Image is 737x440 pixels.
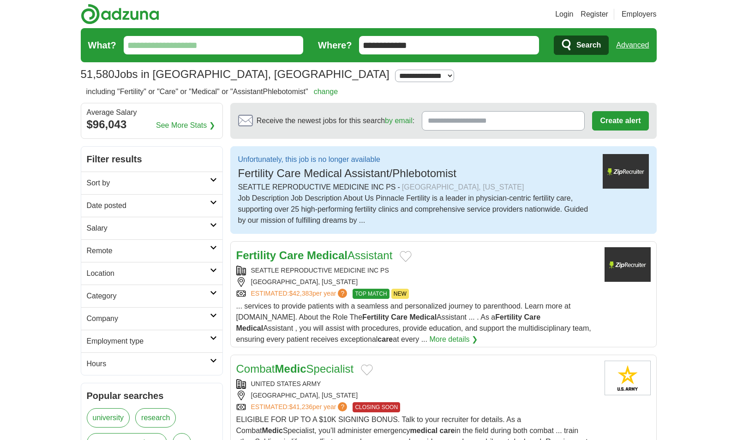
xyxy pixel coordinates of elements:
[81,4,159,24] img: Adzuna logo
[87,336,210,347] h2: Employment type
[362,313,389,321] strong: Fertility
[81,330,222,352] a: Employment type
[87,313,210,324] h2: Company
[391,289,409,299] span: NEW
[554,36,609,55] button: Search
[236,324,264,332] strong: Medical
[81,239,222,262] a: Remote
[576,36,601,54] span: Search
[318,38,352,52] label: Where?
[338,402,347,411] span: ?
[279,249,304,262] strong: Care
[581,9,608,20] a: Register
[257,115,414,126] span: Receive the newest jobs for this search :
[81,66,114,83] span: 51,580
[251,289,349,299] a: ESTIMATED:$42,383per year?
[603,154,649,189] img: ZipRecruiter logo
[391,313,407,321] strong: Care
[81,217,222,239] a: Salary
[307,249,348,262] strong: Medical
[87,178,210,189] h2: Sort by
[236,363,354,375] a: CombatMedicSpecialist
[86,86,338,97] h2: including "Fertility" or "Care" or "Medical" or "AssistantPhlebotomist"
[377,335,393,343] strong: care
[238,193,595,226] div: Job Description Job Description About Us Pinnacle Fertility is a leader in physician-centric fert...
[87,408,130,428] a: university
[592,111,648,131] button: Create alert
[429,334,478,345] a: More details ❯
[236,277,597,287] div: [GEOGRAPHIC_DATA], [US_STATE]
[289,403,312,410] span: $41,236
[87,109,217,116] div: Average Salary
[524,313,541,321] strong: Care
[410,427,438,434] strong: medical
[87,200,210,211] h2: Date posted
[135,408,176,428] a: research
[87,245,210,256] h2: Remote
[275,363,306,375] strong: Medic
[236,391,597,400] div: [GEOGRAPHIC_DATA], [US_STATE]
[440,427,455,434] strong: care
[616,36,649,54] a: Advanced
[385,117,413,125] a: by email
[238,182,595,193] div: SEATTLE REPRODUCTIVE MEDICINE INC PS
[262,427,283,434] strong: Medic
[605,361,651,395] img: United States Army logo
[353,402,400,412] span: CLOSING SOON
[87,116,217,133] div: $96,043
[81,172,222,194] a: Sort by
[314,88,338,95] a: change
[353,289,389,299] span: TOP MATCH
[81,262,222,285] a: Location
[81,307,222,330] a: Company
[605,247,651,282] img: Company logo
[397,182,400,193] span: -
[87,358,210,369] h2: Hours
[156,120,215,131] a: See More Stats ❯
[409,313,437,321] strong: Medical
[236,302,591,343] span: ... services to provide patients with a seamless and personalized journey to parenthood. Learn mo...
[81,352,222,375] a: Hours
[402,182,524,193] div: [GEOGRAPHIC_DATA], [US_STATE]
[238,154,457,165] p: Unfortunately, this job is no longer available
[87,291,210,302] h2: Category
[400,251,412,262] button: Add to favorite jobs
[338,289,347,298] span: ?
[495,313,522,321] strong: Fertility
[81,194,222,217] a: Date posted
[81,68,389,80] h1: Jobs in [GEOGRAPHIC_DATA], [GEOGRAPHIC_DATA]
[87,389,217,403] h2: Popular searches
[88,38,116,52] label: What?
[251,380,321,387] a: UNITED STATES ARMY
[361,364,373,375] button: Add to favorite jobs
[289,290,312,297] span: $42,383
[236,249,276,262] strong: Fertility
[251,402,349,412] a: ESTIMATED:$41,236per year?
[87,268,210,279] h2: Location
[555,9,573,20] a: Login
[81,147,222,172] h2: Filter results
[236,266,597,275] div: SEATTLE REPRODUCTIVE MEDICINE INC PS
[238,167,457,179] span: Fertility Care Medical Assistant/Phlebotomist
[622,9,657,20] a: Employers
[81,285,222,307] a: Category
[87,223,210,234] h2: Salary
[236,249,393,262] a: Fertility Care MedicalAssistant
